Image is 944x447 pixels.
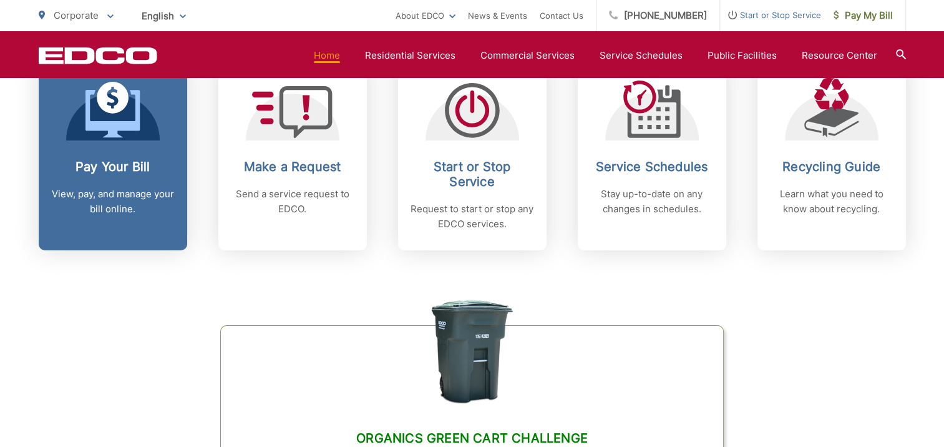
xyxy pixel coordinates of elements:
[757,59,906,250] a: Recycling Guide Learn what you need to know about recycling.
[39,47,157,64] a: EDCD logo. Return to the homepage.
[600,48,683,63] a: Service Schedules
[132,5,195,27] span: English
[834,8,893,23] span: Pay My Bill
[708,48,777,63] a: Public Facilities
[218,59,367,250] a: Make a Request Send a service request to EDCO.
[590,187,714,217] p: Stay up-to-date on any changes in schedules.
[365,48,455,63] a: Residential Services
[51,187,175,217] p: View, pay, and manage your bill online.
[480,48,575,63] a: Commercial Services
[411,159,534,189] h2: Start or Stop Service
[468,8,527,23] a: News & Events
[578,59,726,250] a: Service Schedules Stay up-to-date on any changes in schedules.
[396,8,455,23] a: About EDCO
[540,8,583,23] a: Contact Us
[314,48,340,63] a: Home
[770,159,893,174] h2: Recycling Guide
[802,48,877,63] a: Resource Center
[54,9,99,21] span: Corporate
[252,431,691,446] h2: Organics Green Cart Challenge
[590,159,714,174] h2: Service Schedules
[231,187,354,217] p: Send a service request to EDCO.
[51,159,175,174] h2: Pay Your Bill
[231,159,354,174] h2: Make a Request
[39,59,187,250] a: Pay Your Bill View, pay, and manage your bill online.
[411,202,534,232] p: Request to start or stop any EDCO services.
[770,187,893,217] p: Learn what you need to know about recycling.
